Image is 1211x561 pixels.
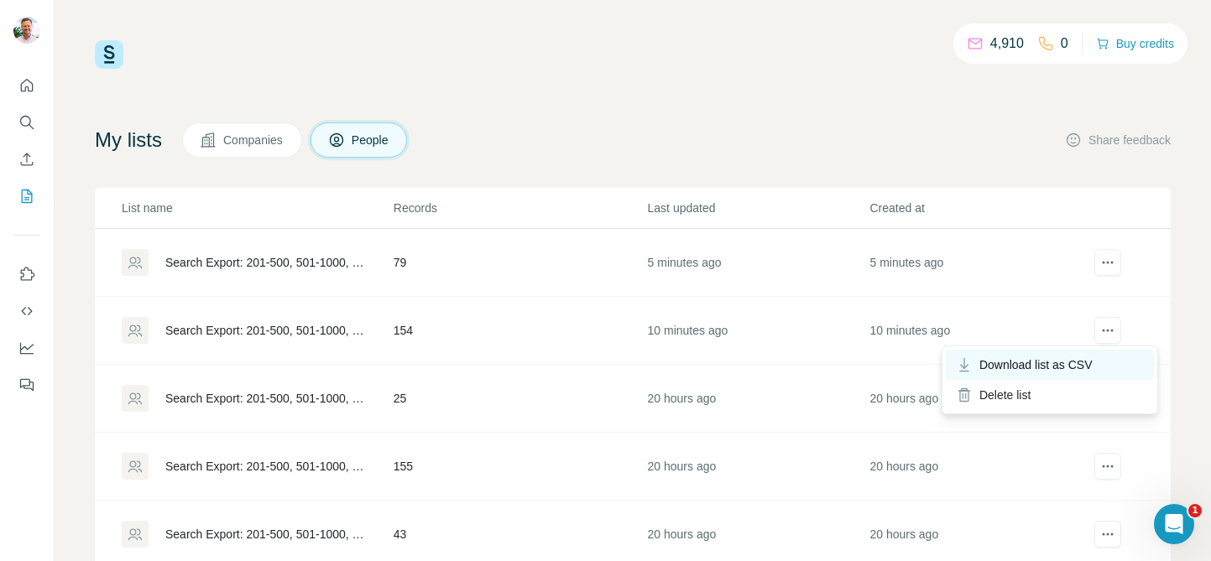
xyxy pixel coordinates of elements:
button: Use Surfe API [13,296,40,326]
td: 155 [393,433,647,501]
button: Feedback [13,370,40,400]
p: List name [122,200,392,216]
button: Buy credits [1096,32,1174,55]
button: Share feedback [1065,132,1171,148]
td: 5 minutes ago [869,229,1091,297]
img: Avatar [13,17,40,44]
div: Search Export: 201-500, 501-1000, 1001-5000, 5001-10,000, 10,000+, Media and Communication, Marke... [165,390,365,407]
p: Created at [869,200,1090,216]
button: Use Surfe on LinkedIn [13,259,40,289]
button: Search [13,107,40,138]
p: Records [394,200,646,216]
p: 0 [1061,34,1068,54]
span: Download list as CSV [979,356,1093,373]
button: actions [1094,453,1121,480]
button: actions [1094,317,1121,344]
div: Search Export: 201-500, 501-1000, 1001-5000, 5001-10,000, 10,000+, Media and Communication, Marke... [165,526,365,543]
button: Dashboard [13,333,40,363]
td: 154 [393,297,647,365]
button: actions [1094,521,1121,548]
td: 20 hours ago [869,433,1091,501]
iframe: Intercom live chat [1154,504,1194,544]
span: 1 [1188,504,1202,517]
button: actions [1094,249,1121,276]
div: Search Export: 201-500, 501-1000, 1001-5000, 5001-10,000, 10,000+, Media and Communication, Marke... [165,254,365,271]
td: 79 [393,229,647,297]
span: People [352,132,390,148]
img: Surfe Logo [95,40,123,69]
span: Companies [223,132,284,148]
div: Search Export: 201-500, 501-1000, 1001-5000, 5001-10,000, 10,000+, Media and Communication, Marke... [165,458,365,475]
div: Delete list [946,380,1154,410]
td: 20 hours ago [647,433,869,501]
button: Quick start [13,70,40,101]
td: 10 minutes ago [647,297,869,365]
button: Enrich CSV [13,144,40,174]
td: 25 [393,365,647,433]
p: 4,910 [990,34,1024,54]
button: My lists [13,181,40,211]
td: 20 hours ago [869,365,1091,433]
p: Last updated [648,200,869,216]
td: 5 minutes ago [647,229,869,297]
h4: My lists [95,127,162,153]
td: 20 hours ago [647,365,869,433]
div: Search Export: 201-500, 501-1000, 1001-5000, 5001-10,000, 10,000+, Media and Communication, Marke... [165,322,365,339]
td: 10 minutes ago [869,297,1091,365]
